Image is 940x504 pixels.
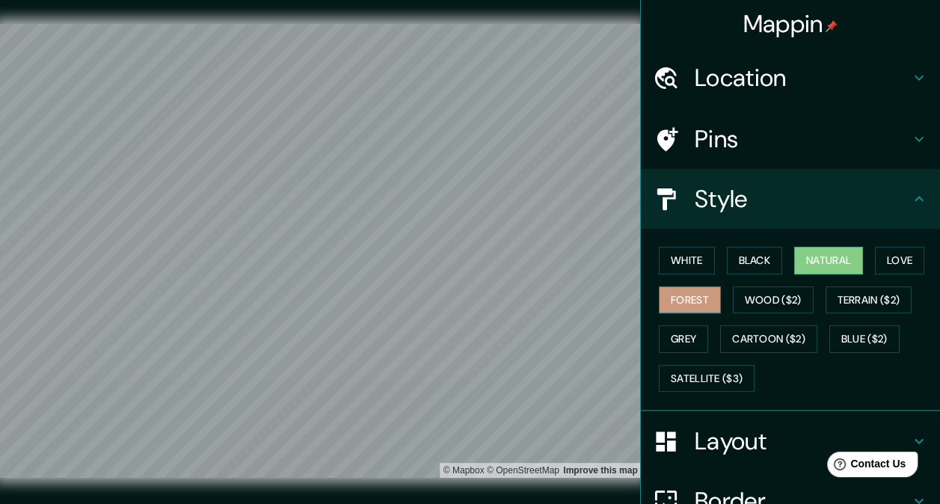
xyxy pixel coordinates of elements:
[641,169,940,229] div: Style
[720,325,817,353] button: Cartoon ($2)
[695,124,910,154] h4: Pins
[659,365,755,393] button: Satellite ($3)
[563,465,637,476] a: Map feedback
[875,247,924,274] button: Love
[641,109,940,169] div: Pins
[733,286,814,314] button: Wood ($2)
[826,286,912,314] button: Terrain ($2)
[794,247,863,274] button: Natural
[641,48,940,108] div: Location
[727,247,783,274] button: Black
[695,63,910,93] h4: Location
[443,465,485,476] a: Mapbox
[487,465,559,476] a: OpenStreetMap
[659,325,708,353] button: Grey
[695,184,910,214] h4: Style
[659,286,721,314] button: Forest
[659,247,715,274] button: White
[829,325,900,353] button: Blue ($2)
[695,426,910,456] h4: Layout
[826,20,838,32] img: pin-icon.png
[807,446,924,488] iframe: Help widget launcher
[743,9,838,39] h4: Mappin
[641,411,940,471] div: Layout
